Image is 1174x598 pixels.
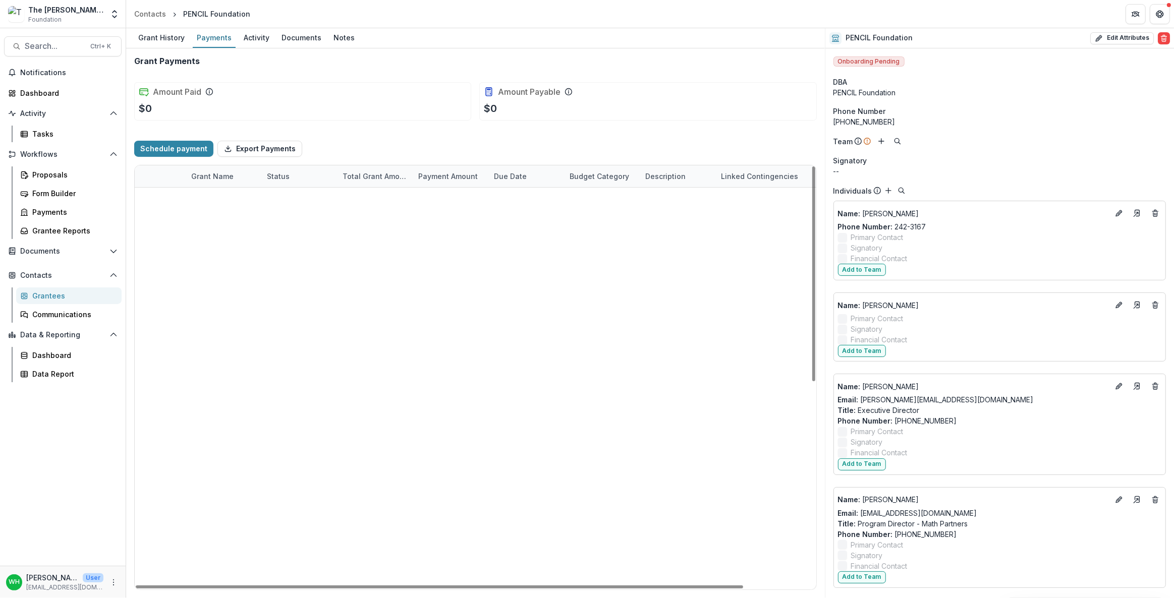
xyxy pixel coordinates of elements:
a: Email: [PERSON_NAME][EMAIL_ADDRESS][DOMAIN_NAME] [838,394,1034,405]
button: Add to Team [838,264,886,276]
a: Payments [193,28,236,48]
button: Search [891,135,904,147]
div: PENCIL Foundation [833,87,1166,98]
a: Activity [240,28,273,48]
div: Grant Name [185,165,261,187]
p: [PERSON_NAME] [838,300,1109,311]
a: Go to contact [1129,378,1145,394]
span: Primary Contact [851,426,904,437]
button: Search [896,185,908,197]
span: Financial Contact [851,334,908,345]
span: Title : [838,519,856,528]
span: Foundation [28,15,62,24]
span: Financial Contact [851,253,908,264]
button: Deletes [1149,494,1161,506]
div: Budget Category [564,165,639,187]
a: Go to contact [1129,205,1145,221]
button: Deletes [1149,299,1161,311]
div: Grant Name [185,171,240,182]
div: Description [639,171,692,182]
a: Notes [329,28,359,48]
div: Communications [32,309,114,320]
div: Dashboard [32,350,114,361]
p: $0 [484,101,497,116]
a: Contacts [130,7,170,21]
div: Form Builder [32,188,114,199]
div: Comments [816,165,891,187]
p: $0 [139,101,152,116]
button: Edit [1113,380,1125,392]
button: Edit [1113,494,1125,506]
span: Signatory [851,324,883,334]
span: Email: [838,509,859,517]
span: Primary Contact [851,313,904,324]
p: Individuals [833,186,872,196]
div: Grantees [32,290,114,301]
p: Program Director - Math Partners [838,518,1161,529]
a: Name: [PERSON_NAME] [838,208,1109,219]
a: Name: [PERSON_NAME] [838,300,1109,311]
button: Add to Team [838,458,886,470]
div: Payments [193,30,236,45]
a: Tasks [16,126,122,142]
span: DBA [833,77,848,87]
a: Documents [277,28,325,48]
p: [PHONE_NUMBER] [838,529,1161,540]
div: Due Date [488,165,564,187]
div: Ctrl + K [88,41,113,52]
div: Due Date [488,171,533,182]
h2: Grant Payments [134,56,200,66]
a: Grantees [16,287,122,304]
div: Linked Contingencies [715,165,816,187]
span: Name : [838,495,861,504]
span: Phone Number : [838,530,893,539]
button: Open Workflows [4,146,122,162]
span: Name : [838,209,861,218]
a: Dashboard [16,347,122,364]
p: 242-3167 [838,221,1161,232]
button: Deletes [1149,380,1161,392]
span: Contacts [20,271,105,280]
button: Open Documents [4,243,122,259]
span: Signatory [851,550,883,561]
span: Title : [838,406,856,414]
h2: Amount Payable [498,87,561,97]
button: Export Payments [217,141,302,157]
p: User [83,573,103,582]
div: Description [639,165,715,187]
a: Name: [PERSON_NAME] [838,381,1109,392]
a: Proposals [16,166,122,183]
a: Email: [EMAIL_ADDRESS][DOMAIN_NAME] [838,508,977,518]
button: Add [882,185,895,197]
button: Add to Team [838,571,886,583]
div: Payments [32,207,114,217]
h2: PENCIL Foundation [846,34,913,42]
button: Open Activity [4,105,122,122]
nav: breadcrumb [130,7,254,21]
a: Dashboard [4,85,122,101]
div: Contacts [134,9,166,19]
p: [PHONE_NUMBER] [838,415,1161,426]
span: Name : [838,382,861,391]
div: Notes [329,30,359,45]
div: Total Grant Amount [337,165,412,187]
a: Form Builder [16,185,122,202]
a: Data Report [16,366,122,382]
button: Notifications [4,65,122,81]
div: Wes Hadley [9,579,20,585]
button: Delete [1158,32,1170,44]
button: Open Data & Reporting [4,327,122,343]
div: Documents [277,30,325,45]
span: Documents [20,247,105,256]
button: Get Help [1150,4,1170,24]
p: [PERSON_NAME] [838,494,1109,505]
div: Data Report [32,369,114,379]
img: The Frist Foundation Data Sandbox [8,6,24,22]
button: Edit Attributes [1090,32,1154,44]
button: Edit [1113,299,1125,311]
